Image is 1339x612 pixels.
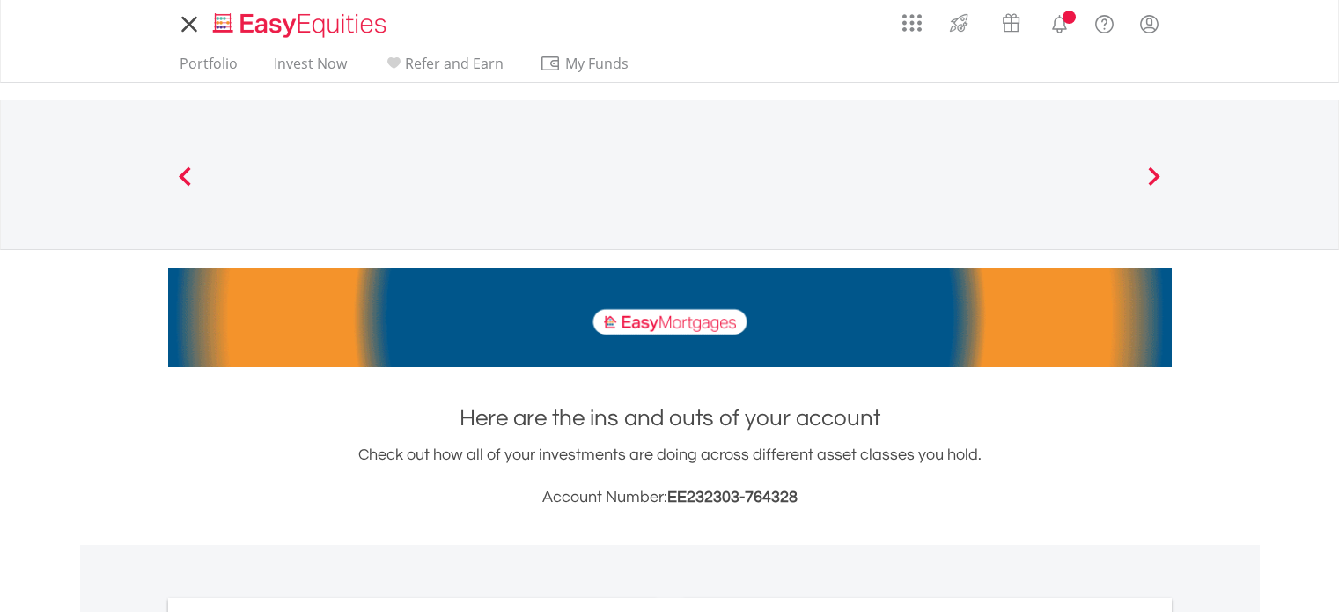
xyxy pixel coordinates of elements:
img: EasyMortage Promotion Banner [168,268,1172,367]
a: Invest Now [267,55,354,82]
img: vouchers-v2.svg [997,9,1026,37]
a: Notifications [1037,4,1082,40]
h1: Here are the ins and outs of your account [168,402,1172,434]
img: EasyEquities_Logo.png [210,11,394,40]
a: AppsGrid [891,4,933,33]
img: thrive-v2.svg [945,9,974,37]
a: Refer and Earn [376,55,511,82]
a: FAQ's and Support [1082,4,1127,40]
span: Refer and Earn [405,54,504,73]
a: My Profile [1127,4,1172,43]
h3: Account Number: [168,485,1172,510]
a: Portfolio [173,55,245,82]
div: Check out how all of your investments are doing across different asset classes you hold. [168,443,1172,510]
span: My Funds [540,52,655,75]
img: grid-menu-icon.svg [902,13,922,33]
a: Home page [206,4,394,40]
span: EE232303-764328 [667,489,798,505]
a: Vouchers [985,4,1037,37]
